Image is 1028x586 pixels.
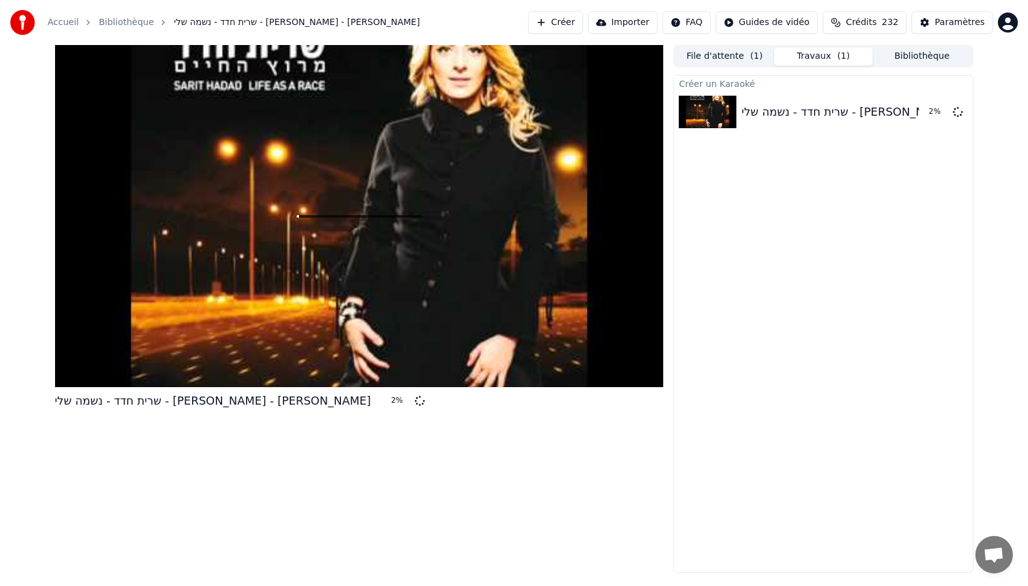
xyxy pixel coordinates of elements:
[588,11,658,34] button: Importer
[975,536,1013,573] a: Ouvrir le chat
[675,48,774,66] button: File d'attente
[48,16,79,29] a: Accueil
[774,48,873,66] button: Travaux
[912,11,993,34] button: Paramètres
[99,16,154,29] a: Bibliothèque
[823,11,907,34] button: Crédits232
[174,16,420,29] span: שרית חדד - נשמה שלי - [PERSON_NAME] - [PERSON_NAME]
[873,48,972,66] button: Bibliothèque
[391,396,410,406] div: 2 %
[10,10,35,35] img: youka
[837,50,850,63] span: ( 1 )
[528,11,583,34] button: Créer
[846,16,877,29] span: Crédits
[55,392,371,410] div: שרית חדד - נשמה שלי - [PERSON_NAME] - [PERSON_NAME]
[882,16,898,29] span: 232
[48,16,420,29] nav: breadcrumb
[929,107,948,117] div: 2 %
[716,11,818,34] button: Guides de vidéo
[935,16,985,29] div: Paramètres
[750,50,763,63] span: ( 1 )
[674,76,972,91] div: Créer un Karaoké
[663,11,711,34] button: FAQ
